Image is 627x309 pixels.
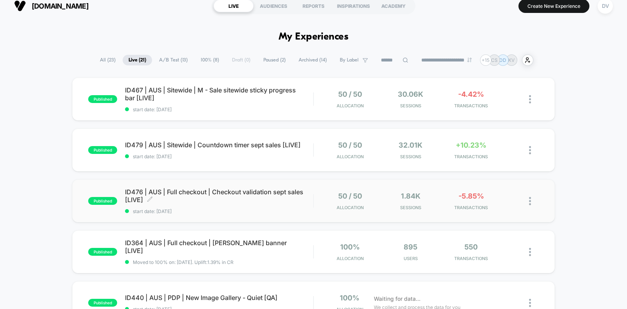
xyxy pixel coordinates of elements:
[293,55,333,65] span: Archived ( 14 )
[529,248,531,256] img: close
[125,154,313,159] span: start date: [DATE]
[443,103,500,108] span: TRANSACTIONS
[88,248,117,256] span: published
[443,205,500,210] span: TRANSACTIONS
[464,243,478,251] span: 550
[508,57,515,63] p: KV
[125,239,313,255] span: ID364 | AUS | Full checkout | [PERSON_NAME] banner [LIVE]
[382,103,439,108] span: Sessions
[338,90,362,98] span: 50 / 50
[133,259,234,265] span: Moved to 100% on: [DATE] . Uplift: 1.39% in CR
[529,299,531,307] img: close
[458,90,484,98] span: -4.42%
[529,95,531,103] img: close
[88,146,117,154] span: published
[399,141,422,149] span: 32.01k
[125,86,313,102] span: ID467 | AUS | Sitewide | M - Sale sitewide sticky progress bar [LIVE]
[153,55,194,65] span: A/B Test ( 13 )
[529,146,531,154] img: close
[88,95,117,103] span: published
[94,55,121,65] span: All ( 23 )
[125,107,313,112] span: start date: [DATE]
[382,256,439,261] span: Users
[88,299,117,307] span: published
[337,103,364,108] span: Allocation
[125,208,313,214] span: start date: [DATE]
[467,58,472,62] img: end
[337,205,364,210] span: Allocation
[499,57,506,63] p: DD
[338,192,362,200] span: 50 / 50
[340,243,360,251] span: 100%
[529,197,531,205] img: close
[456,141,486,149] span: +10.23%
[337,256,364,261] span: Allocation
[398,90,423,98] span: 30.06k
[257,55,292,65] span: Paused ( 2 )
[382,205,439,210] span: Sessions
[404,243,417,251] span: 895
[480,54,491,66] div: + 15
[443,154,500,159] span: TRANSACTIONS
[340,294,359,302] span: 100%
[32,2,89,10] span: [DOMAIN_NAME]
[401,192,420,200] span: 1.84k
[195,55,225,65] span: 100% ( 8 )
[88,197,117,205] span: published
[123,55,152,65] span: Live ( 21 )
[125,294,313,302] span: ID440 | AUS | PDP | New Image Gallery - Quiet [QA]
[279,31,349,43] h1: My Experiences
[458,192,484,200] span: -5.85%
[382,154,439,159] span: Sessions
[374,295,420,303] span: Waiting for data...
[491,57,498,63] p: CS
[125,141,313,149] span: ID479 | AUS | Sitewide | Countdown timer sept sales [LIVE]
[337,154,364,159] span: Allocation
[125,188,313,204] span: ID476 | AUS | Full checkout | Checkout validation sept sales [LIVE]
[443,256,500,261] span: TRANSACTIONS
[340,57,359,63] span: By Label
[338,141,362,149] span: 50 / 50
